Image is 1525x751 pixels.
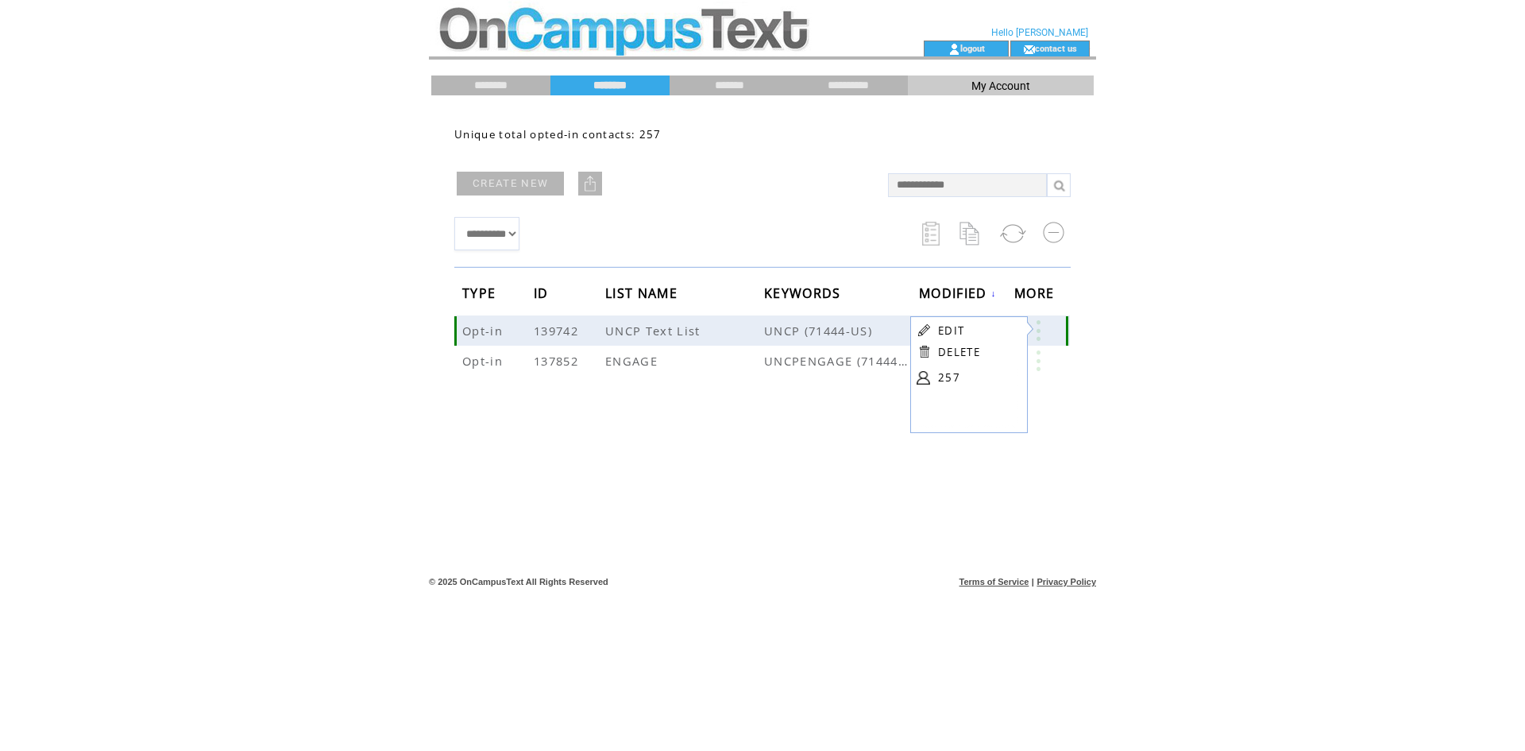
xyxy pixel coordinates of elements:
a: TYPE [462,288,500,297]
span: 139742 [534,323,582,339]
span: Opt-in [462,323,507,339]
img: contact_us_icon.gif [1023,43,1035,56]
a: Terms of Service [959,577,1029,586]
a: DELETE [938,345,980,359]
span: LIST NAME [605,281,681,310]
span: MORE [1014,281,1058,310]
a: KEYWORDS [764,288,845,297]
a: CREATE NEW [457,172,564,195]
span: Opt-in [462,353,507,369]
img: upload.png [582,176,598,192]
span: UNCPENGAGE (71444-US) [764,353,919,369]
span: ENGAGE [605,353,662,369]
span: ID [534,281,553,310]
span: TYPE [462,281,500,310]
a: logout [960,43,985,53]
a: 257 [938,366,1017,389]
span: My Account [971,79,1030,92]
span: KEYWORDS [764,281,845,310]
a: EDIT [938,323,964,338]
img: account_icon.gif [948,43,960,56]
a: Privacy Policy [1037,577,1096,586]
a: ID [534,288,553,297]
span: MODIFIED [919,281,991,310]
a: contact us [1035,43,1077,53]
a: LIST NAME [605,288,681,297]
span: 137852 [534,353,582,369]
span: © 2025 OnCampusText All Rights Reserved [429,577,608,586]
span: Unique total opted-in contacts: 257 [454,127,662,141]
span: UNCP (71444-US) [764,323,919,339]
a: MODIFIED↓ [919,288,997,298]
span: | [1032,577,1034,586]
span: Hello [PERSON_NAME] [991,27,1088,38]
span: UNCP Text List [605,323,705,339]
